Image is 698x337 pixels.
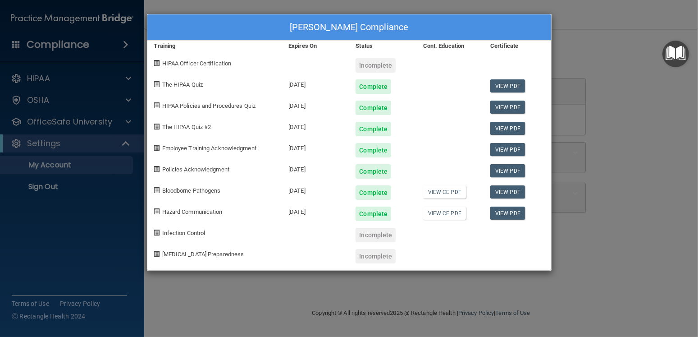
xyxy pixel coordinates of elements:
div: Incomplete [356,228,396,242]
div: Status [349,41,416,51]
span: The HIPAA Quiz #2 [162,124,211,130]
a: View PDF [490,207,525,220]
div: Complete [356,79,391,94]
a: View PDF [490,164,525,177]
span: Policies Acknowledgment [162,166,229,173]
div: [DATE] [282,94,349,115]
span: HIPAA Policies and Procedures Quiz [162,102,255,109]
button: Open Resource Center [662,41,689,67]
div: Complete [356,164,391,179]
span: Employee Training Acknowledgment [162,145,256,152]
a: View CE PDF [423,207,466,220]
span: [MEDICAL_DATA] Preparedness [162,251,244,258]
a: View PDF [490,143,525,156]
div: [DATE] [282,73,349,94]
iframe: Drift Widget Chat Controller [653,275,687,309]
div: [DATE] [282,179,349,200]
a: View PDF [490,79,525,92]
div: [DATE] [282,136,349,157]
div: Incomplete [356,249,396,263]
span: The HIPAA Quiz [162,81,203,88]
div: Certificate [484,41,551,51]
span: Hazard Communication [162,208,223,215]
div: Expires On [282,41,349,51]
div: Incomplete [356,58,396,73]
a: View PDF [490,185,525,199]
div: [DATE] [282,115,349,136]
span: Bloodborne Pathogens [162,187,221,194]
a: View CE PDF [423,185,466,199]
a: View PDF [490,122,525,135]
div: [DATE] [282,157,349,179]
div: Complete [356,101,391,115]
div: Complete [356,122,391,136]
div: Complete [356,207,391,221]
div: Complete [356,143,391,157]
span: Infection Control [162,230,205,236]
div: [DATE] [282,200,349,221]
div: Complete [356,185,391,200]
span: HIPAA Officer Certification [162,60,232,67]
div: Cont. Education [416,41,484,51]
a: View PDF [490,101,525,114]
div: [PERSON_NAME] Compliance [147,14,551,41]
div: Training [147,41,282,51]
